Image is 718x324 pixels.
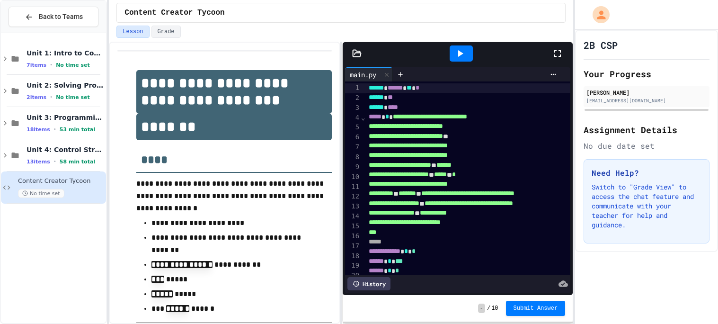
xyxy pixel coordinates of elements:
h2: Your Progress [584,67,709,81]
div: 14 [345,212,361,222]
span: • [50,93,52,101]
div: 12 [345,192,361,202]
div: My Account [583,4,612,26]
span: Unit 1: Intro to Computer Science [27,49,104,57]
span: No time set [56,94,90,100]
span: • [50,61,52,69]
div: 17 [345,242,361,252]
button: Submit Answer [506,301,566,316]
span: Content Creator Tycoon [18,177,104,185]
span: Content Creator Tycoon [124,7,224,18]
span: Submit Answer [514,305,558,312]
span: 58 min total [60,159,95,165]
span: Unit 4: Control Structures [27,145,104,154]
span: 53 min total [60,126,95,133]
span: 2 items [27,94,46,100]
div: 9 [345,162,361,172]
div: 3 [345,103,361,113]
span: / [487,305,490,312]
div: 11 [345,182,361,192]
span: 18 items [27,126,50,133]
span: • [54,126,56,133]
div: 5 [345,123,361,133]
div: 6 [345,133,361,143]
button: Grade [151,26,181,38]
div: 19 [345,261,361,271]
div: 7 [345,143,361,153]
h2: Assignment Details [584,123,709,136]
span: No time set [18,189,64,198]
span: Unit 2: Solving Problems in Computer Science [27,81,104,90]
span: - [478,304,485,313]
div: 15 [345,222,361,232]
span: • [54,158,56,165]
div: 16 [345,232,361,242]
span: 13 items [27,159,50,165]
div: No due date set [584,140,709,152]
div: 4 [345,113,361,123]
h3: Need Help? [592,167,701,179]
div: main.py [345,67,393,81]
button: Back to Teams [9,7,98,27]
h1: 2B CSP [584,38,618,52]
div: 10 [345,172,361,182]
span: Unit 3: Programming with Python [27,113,104,122]
span: Fold line [361,114,365,121]
span: 10 [491,305,498,312]
div: main.py [345,70,381,80]
p: Switch to "Grade View" to access the chat feature and communicate with your teacher for help and ... [592,182,701,230]
div: 13 [345,202,361,212]
button: Lesson [116,26,149,38]
div: 8 [345,153,361,162]
span: 7 items [27,62,46,68]
div: History [347,277,390,290]
div: [PERSON_NAME] [586,88,707,97]
div: 2 [345,93,361,103]
div: [EMAIL_ADDRESS][DOMAIN_NAME] [586,97,707,104]
div: 20 [345,271,361,281]
div: 1 [345,83,361,93]
span: No time set [56,62,90,68]
span: Back to Teams [39,12,83,22]
div: 18 [345,252,361,261]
